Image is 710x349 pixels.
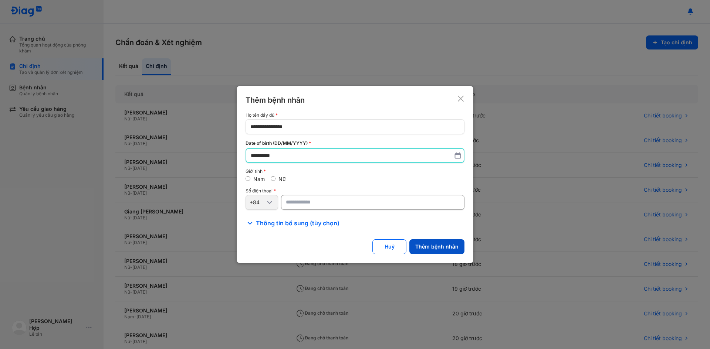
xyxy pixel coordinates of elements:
label: Nam [253,176,265,182]
button: Thêm bệnh nhân [409,239,464,254]
label: Nữ [278,176,286,182]
div: +84 [250,199,265,206]
div: Số điện thoại [246,188,464,194]
div: Date of birth (DD/MM/YYYY) [246,140,464,147]
div: Giới tính [246,169,464,174]
span: Thông tin bổ sung (tùy chọn) [256,219,339,227]
div: Thêm bệnh nhân [246,95,305,105]
div: Họ tên đầy đủ [246,113,464,118]
button: Huỷ [372,239,406,254]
